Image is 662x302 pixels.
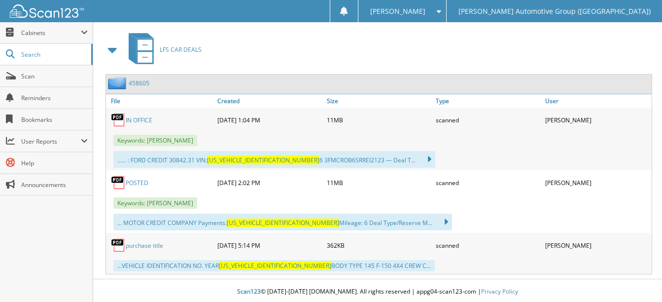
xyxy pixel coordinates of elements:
[123,30,202,69] a: LFS CAR DEALS
[324,173,433,192] div: 11MB
[215,173,324,192] div: [DATE] 2:02 PM
[21,72,88,80] span: Scan
[126,116,152,124] a: IN OFFICE
[543,94,652,108] a: User
[10,4,84,18] img: scan123-logo-white.svg
[458,8,651,14] span: [PERSON_NAME] Automotive Group ([GEOGRAPHIC_DATA])
[21,29,81,37] span: Cabinets
[113,197,197,209] span: Keywords: [PERSON_NAME]
[111,175,126,190] img: PDF.png
[21,181,88,189] span: Announcements
[111,113,126,127] img: PDF.png
[113,135,197,146] span: Keywords: [PERSON_NAME]
[21,137,81,146] span: User Reports
[481,287,518,296] a: Privacy Policy
[106,94,215,108] a: File
[21,94,88,102] span: Reminders
[219,262,331,270] span: [US_VEHICLE_IDENTIFICATION_NUMBER]
[613,255,662,302] iframe: Chat Widget
[237,287,261,296] span: Scan123
[543,110,652,130] div: [PERSON_NAME]
[129,79,149,87] a: 458605
[543,173,652,192] div: [PERSON_NAME]
[21,50,86,59] span: Search
[324,110,433,130] div: 11MB
[227,219,339,227] span: [US_VEHICLE_IDENTIFICATION_NUMBER]
[160,45,202,54] span: LFS CAR DEALS
[108,77,129,89] img: folder2.png
[433,235,542,255] div: scanned
[126,179,148,187] a: POSTED
[215,110,324,130] div: [DATE] 1:04 PM
[433,110,542,130] div: scanned
[113,151,435,168] div: ...... : FORD CREDIT 30842.31 VIN: 6 3FMCROB6SRREI2123 — Deal T...
[21,159,88,167] span: Help
[543,235,652,255] div: [PERSON_NAME]
[215,235,324,255] div: [DATE] 5:14 PM
[113,214,452,230] div: ... MOTOR CREDIT COMPANY Payments: Mileage: 6 Deal Type/Reserve M...
[126,241,163,250] a: purchase title
[207,156,319,164] span: [US_VEHICLE_IDENTIFICATION_NUMBER]
[21,115,88,124] span: Bookmarks
[324,235,433,255] div: 362KB
[433,94,542,108] a: Type
[433,173,542,192] div: scanned
[113,260,435,271] div: ...VEHICLE IDENTIFICATION NO. YEAR BODY TYPE 145 F-150 4X4 CREW C...
[111,238,126,253] img: PDF.png
[370,8,425,14] span: [PERSON_NAME]
[215,94,324,108] a: Created
[324,94,433,108] a: Size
